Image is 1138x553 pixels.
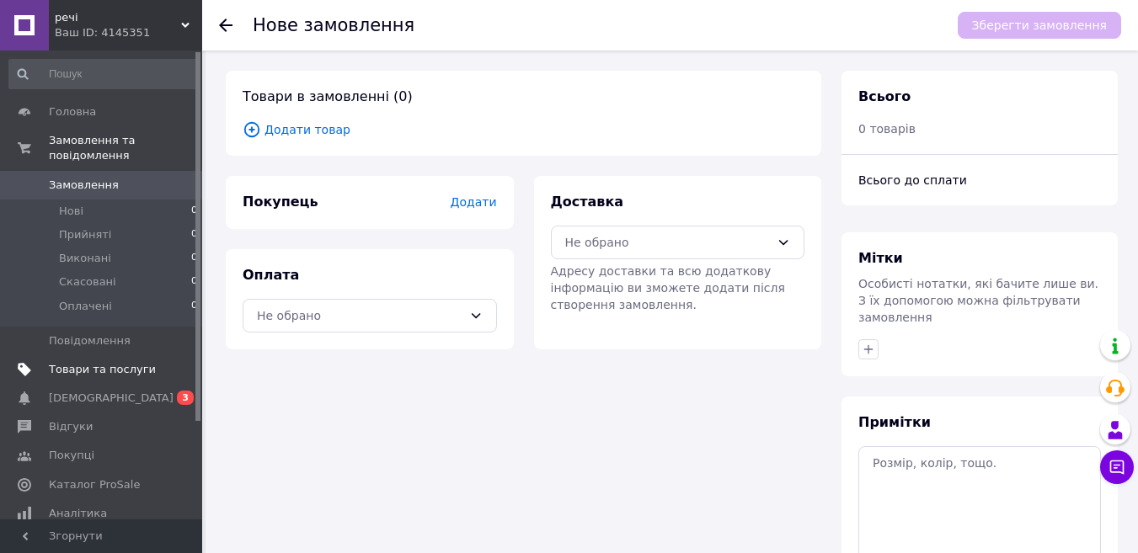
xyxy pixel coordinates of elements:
[551,194,624,210] span: Доставка
[243,120,804,139] span: Додати товар
[59,299,112,314] span: Оплачені
[59,251,111,266] span: Виконані
[59,274,116,290] span: Скасовані
[551,264,785,311] span: Адресу доставки та всю додаткову інформацію ви зможете додати після створення замовлення.
[191,204,197,219] span: 0
[858,277,1098,324] span: Особисті нотатки, які бачите лише ви. З їх допомогою можна фільтрувати замовлення
[243,267,299,283] span: Оплата
[858,250,903,266] span: Мітки
[858,414,931,430] span: Примітки
[858,172,1101,189] div: Всього до сплати
[858,122,916,136] span: 0 товарів
[49,419,93,434] span: Відгуки
[49,362,156,377] span: Товари та послуги
[49,133,202,163] span: Замовлення та повідомлення
[1100,450,1134,484] button: Чат з покупцем
[49,506,107,521] span: Аналітика
[191,251,197,266] span: 0
[49,178,119,193] span: Замовлення
[49,391,174,406] span: [DEMOGRAPHIC_DATA]
[565,233,771,252] div: Не обрано
[49,104,96,120] span: Головна
[257,306,462,325] div: Не обрано
[450,195,496,209] span: Додати
[59,204,83,219] span: Нові
[191,274,197,290] span: 0
[49,448,94,463] span: Покупці
[243,88,413,104] span: Товари в замовленні (0)
[49,477,140,492] span: Каталог ProSale
[858,88,911,104] span: Всього
[49,333,131,348] span: Повідомлення
[177,391,194,405] span: 3
[253,17,414,35] div: Нове замовлення
[191,227,197,242] span: 0
[55,25,202,40] div: Ваш ID: 4145351
[55,10,181,25] span: речі
[191,299,197,314] span: 0
[59,227,111,242] span: Прийняті
[219,17,232,34] div: Повернутися назад
[243,194,318,210] span: Покупець
[8,59,199,89] input: Пошук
